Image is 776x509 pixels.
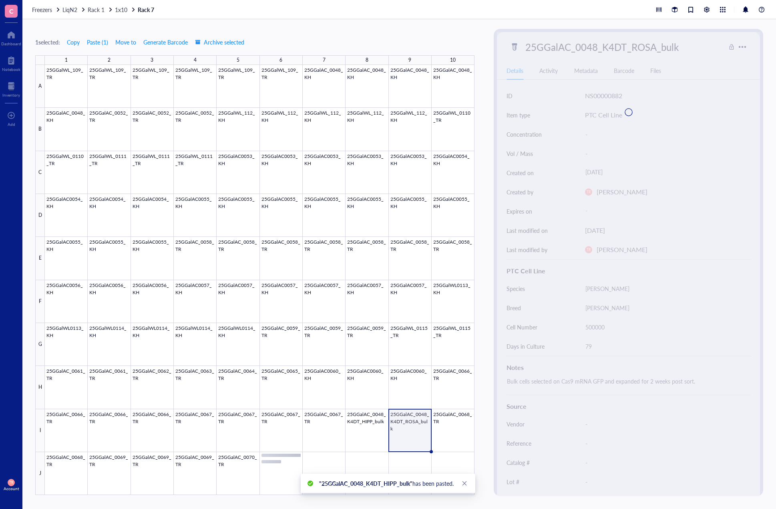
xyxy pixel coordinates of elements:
[62,6,86,13] a: LiqN2
[108,55,111,65] div: 2
[279,55,282,65] div: 6
[2,80,20,97] a: Inventory
[115,36,137,48] button: Move to
[8,122,15,127] div: Add
[450,55,456,65] div: 10
[323,55,326,65] div: 7
[2,54,20,72] a: Notebook
[88,6,136,13] a: Rack 11x10
[194,55,197,65] div: 4
[9,481,13,485] span: TR
[115,6,127,14] span: 1x10
[143,39,188,45] span: Generate Barcode
[62,6,77,14] span: LiqN2
[35,151,45,194] div: C
[35,237,45,280] div: E
[460,479,469,488] a: Close
[35,366,45,409] div: H
[1,41,21,46] div: Dashboard
[35,452,45,495] div: J
[88,6,105,14] span: Rack 1
[1,28,21,46] a: Dashboard
[35,323,45,366] div: G
[35,409,45,452] div: I
[319,479,454,487] span: has been pasted.
[138,6,156,13] a: Rack 7
[4,486,19,491] div: Account
[35,280,45,323] div: F
[35,194,45,237] div: D
[143,36,188,48] button: Generate Barcode
[2,93,20,97] div: Inventory
[195,36,245,48] button: Archive selected
[66,36,80,48] button: Copy
[35,65,45,108] div: A
[151,55,153,65] div: 3
[408,55,411,65] div: 9
[86,36,109,48] button: Paste (1)
[67,39,80,45] span: Copy
[35,108,45,151] div: B
[319,479,412,487] b: "25GGalAC_0048_K4DT_HIPP_bulk"
[35,38,60,46] div: 1 selected:
[237,55,239,65] div: 5
[115,39,136,45] span: Move to
[65,55,68,65] div: 1
[9,6,14,16] span: C
[32,6,52,14] span: Freezers
[2,67,20,72] div: Notebook
[462,481,467,486] span: close
[366,55,368,65] div: 8
[195,39,244,45] span: Archive selected
[32,6,61,13] a: Freezers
